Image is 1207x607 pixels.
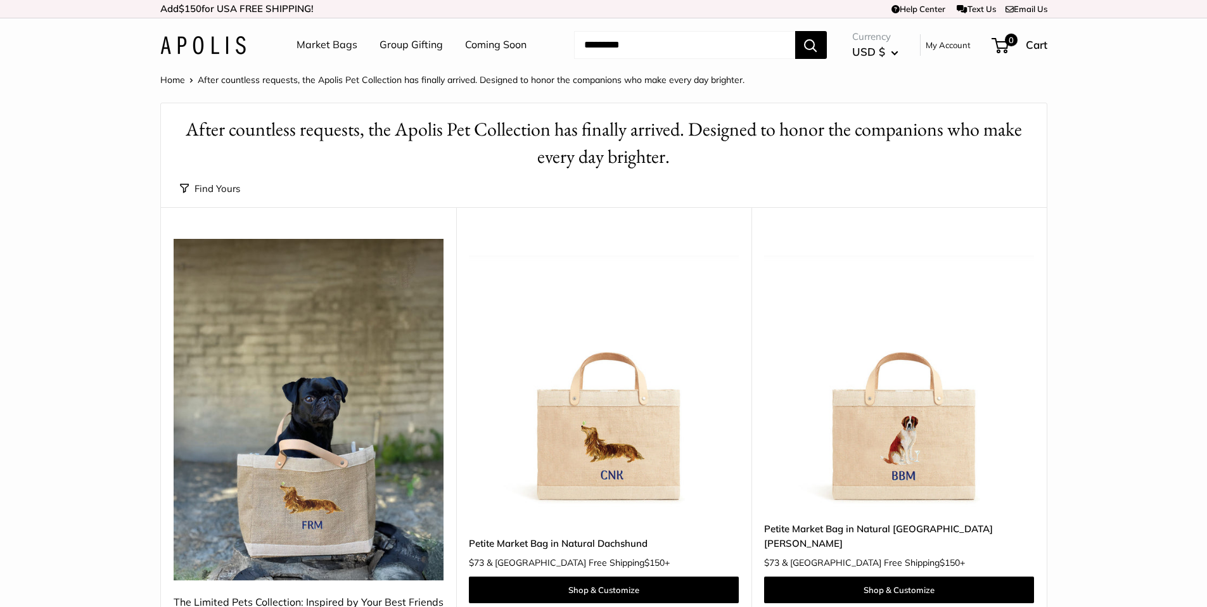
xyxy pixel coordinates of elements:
img: Apolis [160,36,246,54]
a: Petite Market Bag in Natural St. BernardPetite Market Bag in Natural St. Bernard [764,239,1034,509]
span: USD $ [852,45,885,58]
a: Coming Soon [465,35,527,54]
a: Petite Market Bag in Natural [GEOGRAPHIC_DATA][PERSON_NAME] [764,521,1034,551]
span: 0 [1004,34,1017,46]
a: Email Us [1006,4,1047,14]
img: Petite Market Bag in Natural St. Bernard [764,239,1034,509]
a: Petite Market Bag in Natural Dachshund [469,536,739,551]
button: Search [795,31,827,59]
a: Petite Market Bag in Natural DachshundPetite Market Bag in Natural Dachshund [469,239,739,509]
a: Shop & Customize [469,577,739,603]
a: Group Gifting [380,35,443,54]
span: $150 [644,557,665,568]
img: Petite Market Bag in Natural Dachshund [469,239,739,509]
img: The Limited Pets Collection: Inspired by Your Best Friends [174,239,444,580]
span: $150 [940,557,960,568]
span: $73 [764,557,779,568]
a: Shop & Customize [764,577,1034,603]
a: 0 Cart [993,35,1047,55]
span: Currency [852,28,898,46]
a: Home [160,74,185,86]
input: Search... [574,31,795,59]
a: Help Center [891,4,945,14]
span: After countless requests, the Apolis Pet Collection has finally arrived. Designed to honor the co... [198,74,744,86]
button: USD $ [852,42,898,62]
span: & [GEOGRAPHIC_DATA] Free Shipping + [487,558,670,567]
a: Text Us [957,4,995,14]
a: My Account [926,37,971,53]
nav: Breadcrumb [160,72,744,88]
span: & [GEOGRAPHIC_DATA] Free Shipping + [782,558,965,567]
button: Find Yours [180,180,240,198]
h1: After countless requests, the Apolis Pet Collection has finally arrived. Designed to honor the co... [180,116,1028,170]
span: $150 [179,3,201,15]
span: $73 [469,557,484,568]
a: Market Bags [297,35,357,54]
span: Cart [1026,38,1047,51]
